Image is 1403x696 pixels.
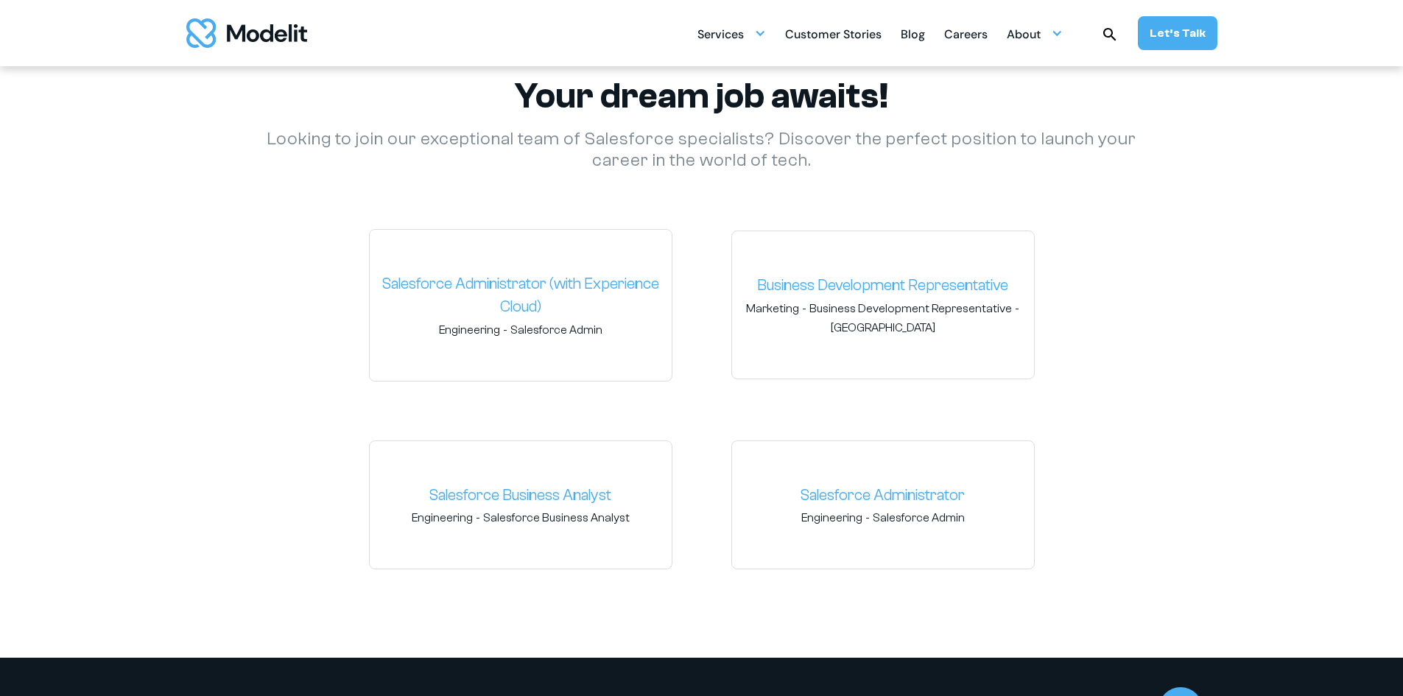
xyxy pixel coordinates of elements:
[1007,19,1063,48] div: About
[245,129,1158,172] p: Looking to join our exceptional team of Salesforce specialists? Discover the perfect position to ...
[944,19,988,48] a: Careers
[697,19,766,48] div: Services
[901,21,925,50] div: Blog
[697,21,744,50] div: Services
[381,484,660,507] a: Salesforce Business Analyst
[801,510,862,526] span: Engineering
[381,510,660,526] span: -
[510,322,602,338] span: Salesforce Admin
[1150,25,1206,41] div: Let’s Talk
[245,75,1158,117] h2: Your dream job awaits!
[746,300,799,317] span: Marketing
[412,510,473,526] span: Engineering
[831,320,935,336] span: [GEOGRAPHIC_DATA]
[381,273,660,319] a: Salesforce Administrator (with Experience Cloud)
[439,322,500,338] span: Engineering
[944,21,988,50] div: Careers
[483,510,630,526] span: Salesforce Business Analyst
[186,18,307,48] a: home
[1007,21,1041,50] div: About
[744,510,1022,526] span: -
[785,19,882,48] a: Customer Stories
[809,300,1012,317] span: Business Development Representative
[873,510,965,526] span: Salesforce Admin
[785,21,882,50] div: Customer Stories
[901,19,925,48] a: Blog
[744,484,1022,507] a: Salesforce Administrator
[186,18,307,48] img: modelit logo
[744,300,1022,336] span: - -
[381,322,660,338] span: -
[1138,16,1217,50] a: Let’s Talk
[744,274,1022,298] a: Business Development Representative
